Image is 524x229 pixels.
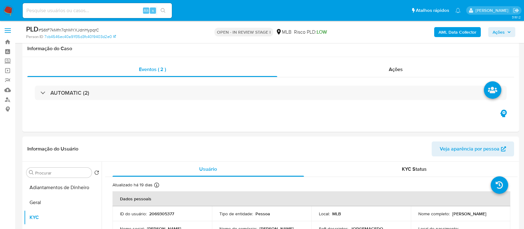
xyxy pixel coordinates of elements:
[294,29,327,36] span: Risco PLD:
[26,24,39,34] b: PLD
[29,170,34,175] button: Procurar
[113,191,510,206] th: Dados pessoais
[418,211,450,217] p: Nome completo :
[389,66,403,73] span: Ações
[44,34,116,40] a: 7cb4546ec40a91f35d3fc4019403d2e0
[416,7,449,14] span: Atalhos rápidos
[149,211,174,217] p: 2069305377
[50,89,89,96] h3: AUTOMATIC (2)
[255,211,270,217] p: Pessoa
[455,8,461,13] a: Notificações
[214,28,273,36] p: OPEN - IN REVIEW STAGE I
[157,6,169,15] button: search-icon
[439,27,476,37] b: AML Data Collector
[432,141,514,156] button: Veja aparência por pessoa
[35,170,89,176] input: Procurar
[24,180,102,195] button: Adiantamentos de Dinheiro
[27,146,78,152] h1: Informação do Usuário
[113,182,153,188] p: Atualizado há 19 dias
[440,141,499,156] span: Veja aparência por pessoa
[476,7,511,13] p: carlos.guerra@mercadopago.com.br
[452,211,486,217] p: [PERSON_NAME]
[402,165,427,173] span: KYC Status
[488,27,515,37] button: Ações
[120,211,147,217] p: ID do usuário :
[27,45,514,52] h1: Informação do Caso
[35,86,507,100] div: AUTOMATIC (2)
[276,29,292,36] div: MLB
[23,7,172,15] input: Pesquise usuários ou casos...
[493,27,505,37] span: Ações
[152,7,154,13] span: s
[317,28,327,36] span: LOW
[24,195,102,210] button: Geral
[199,165,217,173] span: Usuário
[24,210,102,225] button: KYC
[39,27,99,33] span: # S6tF7kMfn7qhMYXJdnHypqrC
[144,7,149,13] span: Alt
[332,211,341,217] p: MLB
[513,7,519,14] a: Sair
[319,211,330,217] p: Local :
[139,66,166,73] span: Eventos ( 2 )
[219,211,253,217] p: Tipo de entidade :
[434,27,481,37] button: AML Data Collector
[26,34,43,40] b: Person ID
[94,170,99,177] button: Retornar ao pedido padrão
